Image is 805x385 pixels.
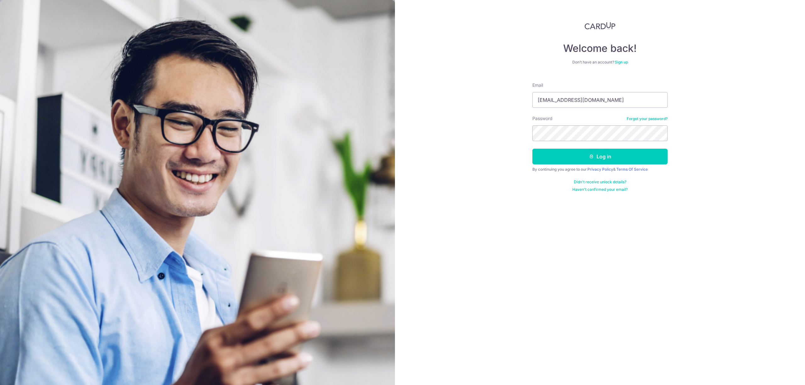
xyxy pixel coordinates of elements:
label: Email [532,82,543,88]
div: By continuing you agree to our & [532,167,668,172]
a: Sign up [615,60,628,64]
h4: Welcome back! [532,42,668,55]
a: Didn't receive unlock details? [574,179,626,184]
a: Privacy Policy [587,167,613,172]
input: Enter your Email [532,92,668,108]
button: Log in [532,149,668,164]
a: Forgot your password? [627,116,668,121]
img: CardUp Logo [585,22,615,30]
div: Don’t have an account? [532,60,668,65]
a: Haven't confirmed your email? [572,187,628,192]
a: Terms Of Service [616,167,648,172]
label: Password [532,115,552,122]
